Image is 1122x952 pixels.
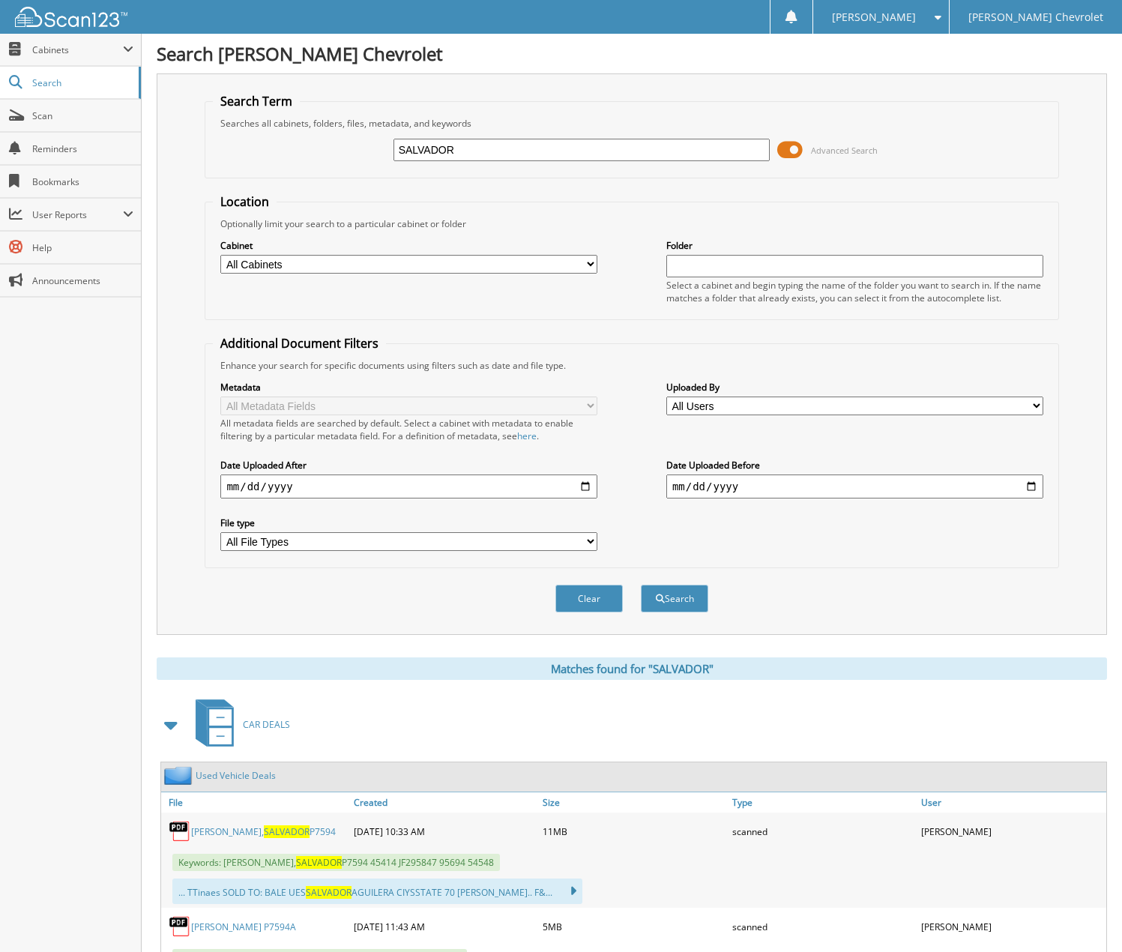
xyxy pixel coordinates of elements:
span: CAR DEALS [243,718,290,731]
input: end [666,475,1043,498]
div: 11MB [539,816,728,846]
span: Keywords: [PERSON_NAME], P7594 45414 JF295847 95694 54548 [172,854,500,871]
h1: Search [PERSON_NAME] Chevrolet [157,41,1107,66]
span: Announcements [32,274,133,287]
div: Enhance your search for specific documents using filters such as date and file type. [213,359,1050,372]
span: [PERSON_NAME] [832,13,916,22]
span: Advanced Search [811,145,878,156]
span: User Reports [32,208,123,221]
a: [PERSON_NAME] P7594A [191,921,296,933]
span: Help [32,241,133,254]
legend: Search Term [213,93,300,109]
span: Bookmarks [32,175,133,188]
label: Uploaded By [666,381,1043,394]
label: Date Uploaded Before [666,459,1043,472]
label: Cabinet [220,239,597,252]
label: Folder [666,239,1043,252]
button: Clear [555,585,623,612]
a: Size [539,792,728,813]
a: here [517,430,537,442]
a: Used Vehicle Deals [196,769,276,782]
legend: Location [213,193,277,210]
label: Metadata [220,381,597,394]
a: User [917,792,1106,813]
span: Scan [32,109,133,122]
img: PDF.png [169,820,191,843]
span: Reminders [32,142,133,155]
label: Date Uploaded After [220,459,597,472]
a: Created [350,792,539,813]
div: [DATE] 11:43 AM [350,912,539,942]
div: Select a cabinet and begin typing the name of the folder you want to search in. If the name match... [666,279,1043,304]
a: CAR DEALS [187,695,290,754]
img: scan123-logo-white.svg [15,7,127,27]
div: scanned [729,816,917,846]
div: Matches found for "SALVADOR" [157,657,1107,680]
span: SALVADOR [296,856,342,869]
span: Cabinets [32,43,123,56]
div: scanned [729,912,917,942]
img: folder2.png [164,766,196,785]
a: File [161,792,350,813]
span: [PERSON_NAME] Chevrolet [968,13,1103,22]
div: [DATE] 10:33 AM [350,816,539,846]
span: Search [32,76,131,89]
div: 5MB [539,912,728,942]
a: Type [729,792,917,813]
input: start [220,475,597,498]
div: [PERSON_NAME] [917,816,1106,846]
div: Searches all cabinets, folders, files, metadata, and keywords [213,117,1050,130]
legend: Additional Document Filters [213,335,386,352]
a: [PERSON_NAME],SALVADORP7594 [191,825,336,838]
span: SALVADOR [306,886,352,899]
span: SALVADOR [264,825,310,838]
div: [PERSON_NAME] [917,912,1106,942]
div: All metadata fields are searched by default. Select a cabinet with metadata to enable filtering b... [220,417,597,442]
div: Optionally limit your search to a particular cabinet or folder [213,217,1050,230]
img: PDF.png [169,915,191,938]
button: Search [641,585,708,612]
label: File type [220,516,597,529]
div: ... TTinaes SOLD TO: BALE UES AGUILERA CIYSSTATE 70 [PERSON_NAME].. F&... [172,879,582,904]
